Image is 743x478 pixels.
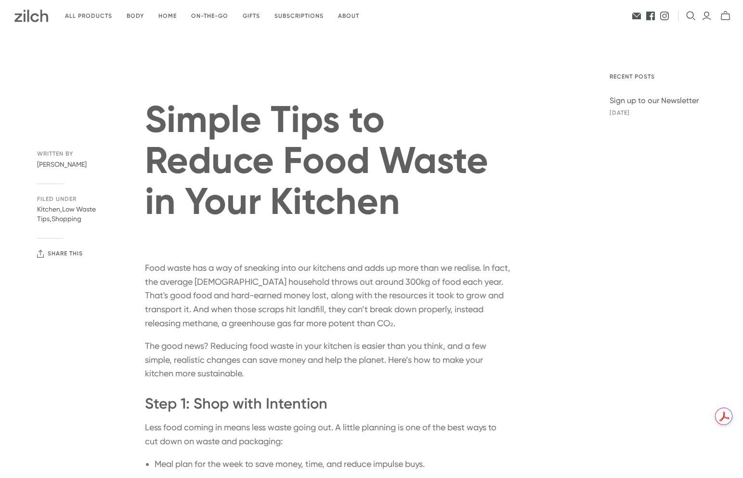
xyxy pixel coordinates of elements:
[37,160,111,170] span: [PERSON_NAME]
[37,205,60,213] a: Kitchen
[151,5,184,27] a: Home
[52,215,81,223] a: Shopping
[235,5,267,27] a: Gifts
[119,5,151,27] a: Body
[155,457,511,471] li: Meal plan for the week to save money, time, and reduce impulse buys.
[37,195,111,203] span: Filed under
[702,11,712,21] a: Login
[58,5,119,27] a: All products
[145,421,511,449] p: Less food coming in means less waste going out. A little planning is one of the best ways to cut ...
[48,250,83,257] span: Share this
[145,339,511,381] p: The good news? Reducing food waste in your kitchen is easier than you think, and a few simple, re...
[37,205,96,223] a: Low Waste Tips
[145,261,511,331] p: Food waste has a way of sneaking into our kitchens and adds up more than we realise. In fact, the...
[37,150,111,158] span: Written by
[610,95,706,106] a: Sign up to our Newsletter
[267,5,331,27] a: Subscriptions
[184,5,235,27] a: On-the-go
[37,250,83,258] button: Share this
[145,396,511,412] h3: Step 1: Shop with Intention
[717,11,733,21] button: mini-cart-toggle
[145,99,511,222] h1: Simple Tips to Reduce Food Waste in Your Kitchen
[37,109,66,138] img: Rachel Sebastian
[37,205,111,224] div: , ,
[331,5,366,27] a: About
[686,11,696,21] button: Open search
[14,10,48,22] img: Zilch has done the hard yards and handpicked the best ethical and sustainable products for you an...
[610,73,706,81] span: Recent posts
[610,109,706,117] span: [DATE]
